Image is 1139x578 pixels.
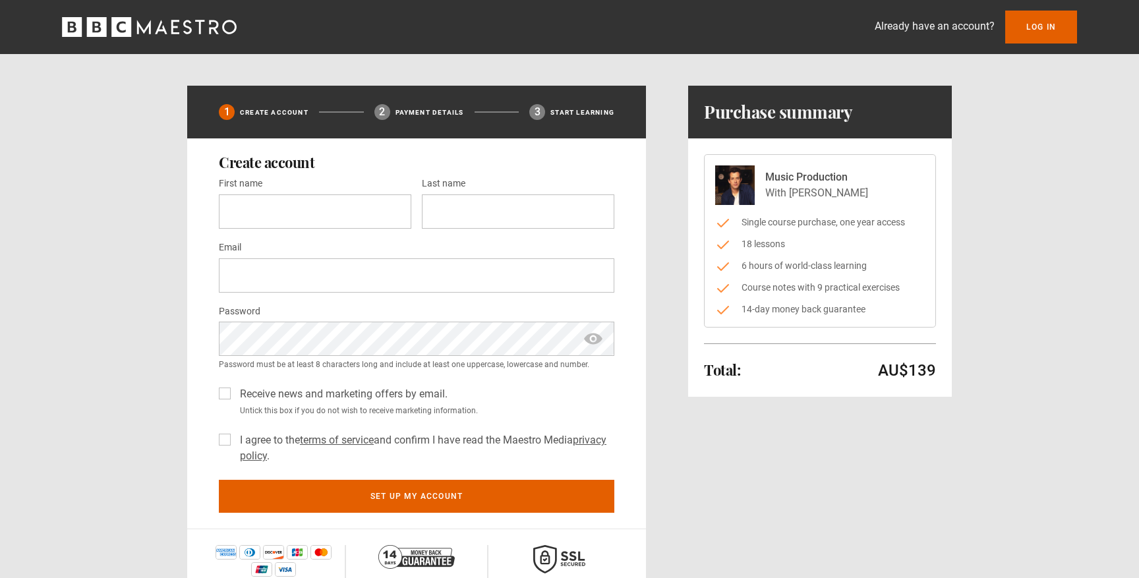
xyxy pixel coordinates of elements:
p: Music Production [765,169,868,185]
img: mastercard [310,545,332,560]
label: I agree to the and confirm I have read the Maestro Media . [235,432,614,464]
img: 14-day-money-back-guarantee-42d24aedb5115c0ff13b.png [378,545,455,569]
img: unionpay [251,562,272,577]
label: Password [219,304,260,320]
p: Create Account [240,107,308,117]
li: Course notes with 9 practical exercises [715,281,925,295]
h1: Purchase summary [704,101,852,123]
div: 2 [374,104,390,120]
img: jcb [287,545,308,560]
a: terms of service [300,434,374,446]
li: 14-day money back guarantee [715,303,925,316]
svg: BBC Maestro [62,17,237,37]
p: Already have an account? [875,18,995,34]
li: Single course purchase, one year access [715,216,925,229]
small: Password must be at least 8 characters long and include at least one uppercase, lowercase and num... [219,359,614,370]
p: Start learning [550,107,614,117]
div: 3 [529,104,545,120]
img: visa [275,562,296,577]
small: Untick this box if you do not wish to receive marketing information. [235,405,614,417]
p: Payment details [395,107,464,117]
img: diners [239,545,260,560]
label: Last name [422,176,465,192]
a: Log In [1005,11,1077,43]
label: First name [219,176,262,192]
h2: Total: [704,362,740,378]
label: Email [219,240,241,256]
label: Receive news and marketing offers by email. [235,386,448,402]
li: 6 hours of world-class learning [715,259,925,273]
img: discover [263,545,284,560]
button: Set up my account [219,480,614,513]
span: show password [583,322,604,356]
li: 18 lessons [715,237,925,251]
div: 1 [219,104,235,120]
p: AU$139 [878,360,936,381]
h2: Create account [219,154,614,170]
img: amex [216,545,237,560]
p: With [PERSON_NAME] [765,185,868,201]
